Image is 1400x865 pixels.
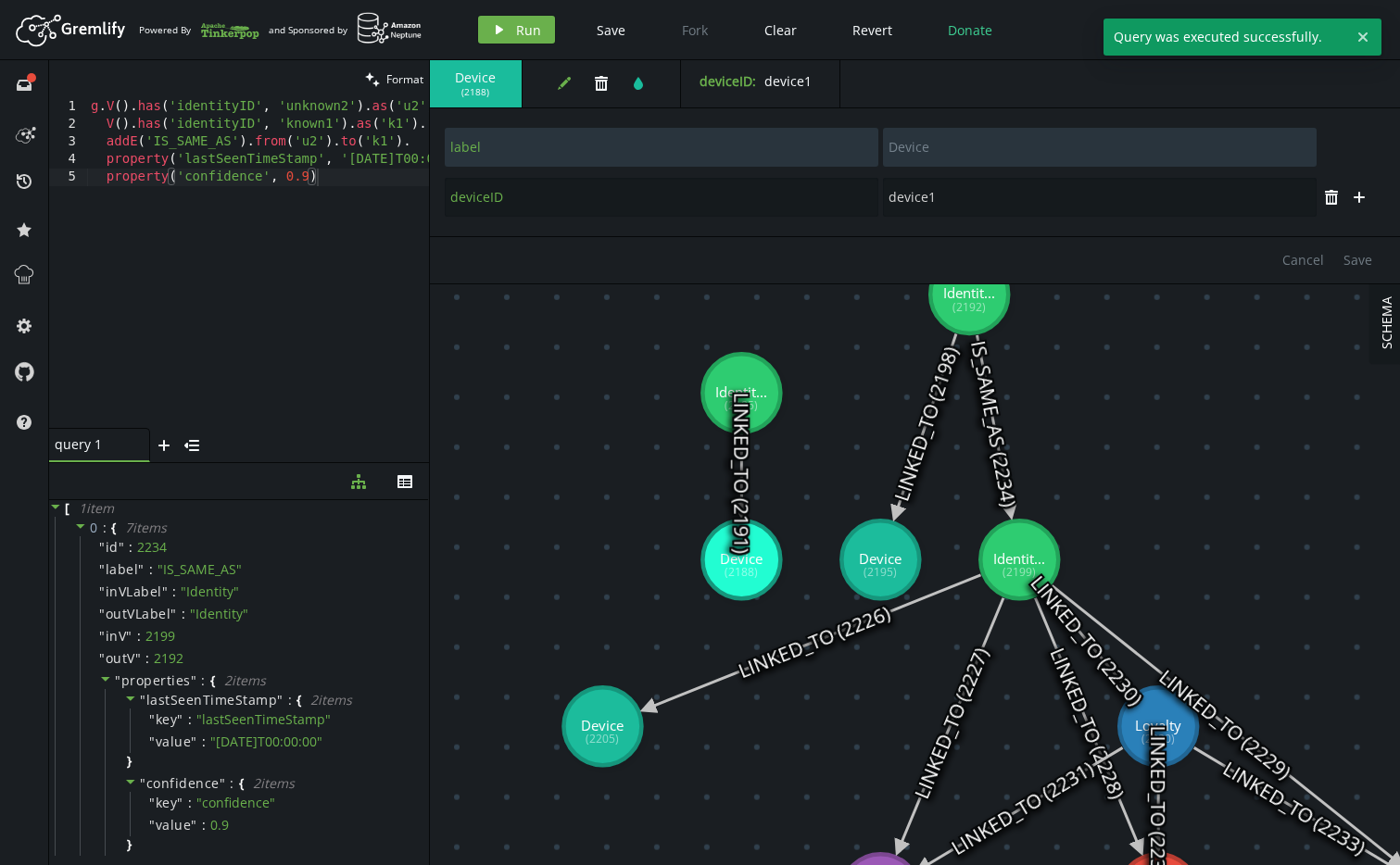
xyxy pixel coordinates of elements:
button: Save [583,16,639,44]
span: confidence [146,774,220,792]
span: device1 [764,72,812,90]
tspan: (2199) [1003,565,1036,581]
div: 2234 [137,539,167,556]
tspan: (2188) [725,565,758,581]
span: Clear [764,21,797,39]
span: Revert [852,21,892,39]
span: " [99,649,106,667]
span: " [119,538,125,556]
span: { [111,520,116,536]
span: " [191,816,197,834]
span: " confidence " [196,794,275,811]
input: Property Value [883,128,1317,167]
span: 2 item s [224,671,266,689]
button: Fork [667,16,723,44]
span: " [140,691,146,708]
span: id [106,539,119,556]
span: 0 [90,519,98,536]
span: Cancel [1282,251,1324,269]
span: label [106,561,139,578]
span: Query was executed successfully. [1104,19,1349,56]
span: { [210,672,215,689]
span: " [99,627,106,645]
div: 0.9 [210,817,229,834]
span: : [288,692,293,708]
div: and Sponsored by [269,12,423,47]
span: " [149,794,156,811]
button: Clear [750,16,811,44]
span: : [201,672,206,689]
span: : [202,817,206,834]
div: 4 [49,151,88,169]
span: : [172,583,176,600]
input: Property Name [445,128,878,167]
tspan: (2185) [725,398,758,414]
span: " [149,816,156,834]
span: " [126,627,132,645]
button: Save [1334,246,1381,274]
span: " [177,794,183,811]
span: outVLabel [106,606,171,622]
img: AWS Neptune [357,12,423,44]
tspan: (2205) [586,732,619,747]
span: Donate [948,21,992,39]
span: " [149,710,156,728]
tspan: (2195) [864,565,897,581]
span: value [156,817,192,834]
span: " [140,774,146,792]
input: Property Name [445,178,878,217]
span: SCHEMA [1378,296,1395,349]
span: " lastSeenTimeStamp " [196,710,331,728]
text: LINKED_TO (2191) [728,392,754,554]
span: inVLabel [106,583,162,600]
span: inV [106,628,127,645]
span: { [296,692,301,708]
span: : [202,733,206,750]
span: " Identity " [181,583,239,600]
tspan: Device [720,549,763,568]
span: : [149,561,153,578]
span: 7 item s [125,519,167,536]
tspan: Identit... [993,549,1045,568]
span: Run [516,21,541,39]
tspan: Loyalty [1135,716,1181,734]
span: " [99,560,106,578]
button: Donate [934,16,1006,44]
tspan: Identit... [715,382,767,401]
button: Sign In [1325,16,1386,44]
span: " [149,733,156,750]
span: } [124,753,132,770]
span: " [135,649,142,667]
button: Run [478,16,555,44]
span: " [138,560,145,578]
span: key [156,711,178,728]
label: deviceID : [700,72,756,90]
span: Save [597,21,625,39]
div: 5 [49,169,88,186]
span: " [191,671,197,689]
span: lastSeenTimeStamp [146,691,278,708]
span: Save [1343,251,1372,269]
div: 3 [49,133,88,151]
span: : [145,650,149,667]
div: Powered By [139,14,259,46]
span: properties [121,671,191,689]
span: : [188,795,192,811]
span: " [162,583,169,600]
div: 2199 [145,628,175,645]
button: Cancel [1273,246,1333,274]
span: 1 item [79,499,114,517]
span: key [156,795,178,811]
tspan: Device [859,549,902,568]
span: value [156,733,192,750]
span: " [99,538,106,556]
span: : [188,711,192,728]
button: Revert [839,16,906,44]
span: ( 2188 ) [461,86,489,98]
span: 2 item s [253,774,295,792]
span: " Identity " [190,605,248,622]
span: query 1 [55,436,129,453]
div: 1 [49,98,88,116]
span: " [99,605,106,622]
span: " [170,605,177,622]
